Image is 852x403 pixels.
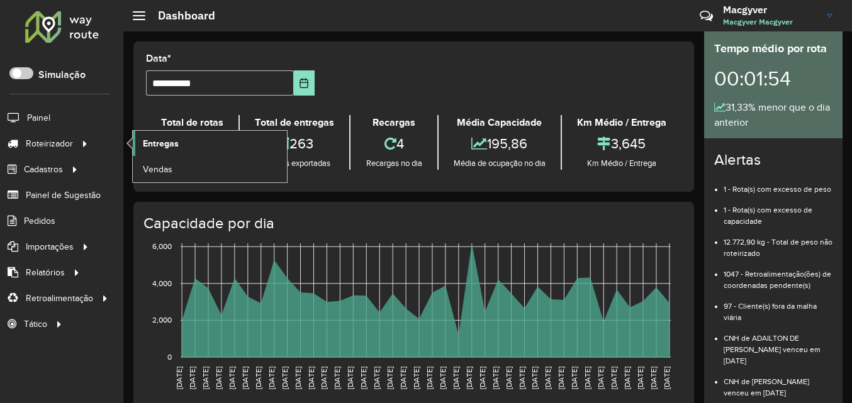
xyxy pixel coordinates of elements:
label: Simulação [38,67,86,82]
span: Importações [26,240,74,253]
div: Recargas no dia [354,157,434,170]
span: Painel [27,111,50,124]
text: [DATE] [505,367,513,389]
text: 6,000 [152,242,172,250]
label: Data [146,51,171,66]
text: [DATE] [346,367,354,389]
span: Pedidos [24,214,55,228]
div: Total de entregas [243,115,346,130]
span: Retroalimentação [26,292,93,305]
text: [DATE] [201,367,210,389]
li: 97 - Cliente(s) fora da malha viária [724,291,832,323]
span: Painel de Sugestão [26,189,101,202]
text: [DATE] [491,367,500,389]
text: [DATE] [530,367,539,389]
span: Roteirizador [26,137,73,150]
text: 2,000 [152,316,172,324]
h3: Macgyver [723,4,817,16]
text: [DATE] [663,367,671,389]
h4: Capacidade por dia [143,214,681,233]
span: Entregas [143,137,179,150]
text: [DATE] [215,367,223,389]
text: [DATE] [478,367,486,389]
div: 4 [354,130,434,157]
a: Entregas [133,131,287,156]
div: 195,86 [442,130,558,157]
text: [DATE] [307,367,315,389]
text: [DATE] [267,367,276,389]
div: Entregas exportadas [243,157,346,170]
text: [DATE] [386,367,394,389]
a: Vendas [133,157,287,182]
div: Km Médio / Entrega [565,157,678,170]
li: 1 - Rota(s) com excesso de peso [724,174,832,195]
a: Contato Rápido [693,3,720,30]
text: [DATE] [425,367,434,389]
text: [DATE] [359,367,367,389]
h4: Alertas [714,151,832,169]
li: CNH de [PERSON_NAME] venceu em [DATE] [724,367,832,399]
h2: Dashboard [145,9,215,23]
div: 3,645 [565,130,678,157]
text: [DATE] [241,367,249,389]
text: [DATE] [399,367,407,389]
div: 263 [243,130,346,157]
text: [DATE] [254,367,262,389]
text: [DATE] [175,367,183,389]
span: Vendas [143,163,172,176]
text: [DATE] [465,367,473,389]
text: [DATE] [452,367,460,389]
div: Recargas [354,115,434,130]
text: 0 [167,353,172,361]
text: [DATE] [228,367,236,389]
button: Choose Date [294,70,315,96]
text: [DATE] [623,367,631,389]
text: [DATE] [439,367,447,389]
li: CNH de ADAILTON DE [PERSON_NAME] venceu em [DATE] [724,323,832,367]
text: [DATE] [188,367,196,389]
text: [DATE] [636,367,644,389]
div: Média Capacidade [442,115,558,130]
span: Relatórios [26,266,65,279]
text: [DATE] [583,367,591,389]
span: Cadastros [24,163,63,176]
text: [DATE] [557,367,565,389]
span: Macgyver Macgyver [723,16,817,28]
div: 00:01:54 [714,57,832,100]
text: [DATE] [610,367,618,389]
text: [DATE] [281,367,289,389]
div: 31,33% menor que o dia anterior [714,100,832,130]
text: [DATE] [320,367,328,389]
text: [DATE] [518,367,526,389]
div: Tempo médio por rota [714,40,832,57]
li: 1 - Rota(s) com excesso de capacidade [724,195,832,227]
text: [DATE] [570,367,578,389]
text: [DATE] [333,367,341,389]
text: 4,000 [152,279,172,287]
div: Total de rotas [149,115,235,130]
span: Tático [24,317,47,331]
text: [DATE] [544,367,552,389]
text: [DATE] [649,367,658,389]
text: [DATE] [373,367,381,389]
div: Km Médio / Entrega [565,115,678,130]
text: [DATE] [597,367,605,389]
li: 12.772,90 kg - Total de peso não roteirizado [724,227,832,259]
div: Média de ocupação no dia [442,157,558,170]
li: 1047 - Retroalimentação(ões) de coordenadas pendente(s) [724,259,832,291]
text: [DATE] [294,367,302,389]
text: [DATE] [412,367,420,389]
